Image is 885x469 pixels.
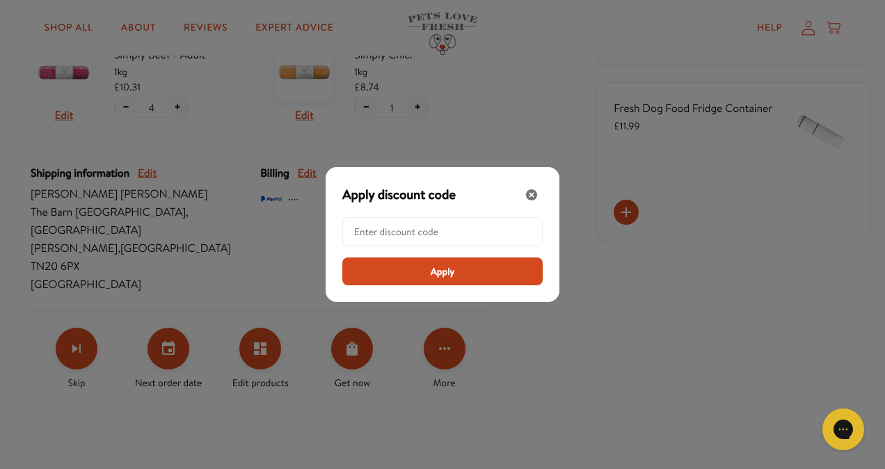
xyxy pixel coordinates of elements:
[520,184,543,206] button: Close
[342,257,543,285] button: Apply
[815,404,871,455] iframe: Gorgias live chat messenger
[354,218,539,246] input: Enter discount code
[342,185,456,205] span: Apply discount code
[431,264,455,279] span: Apply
